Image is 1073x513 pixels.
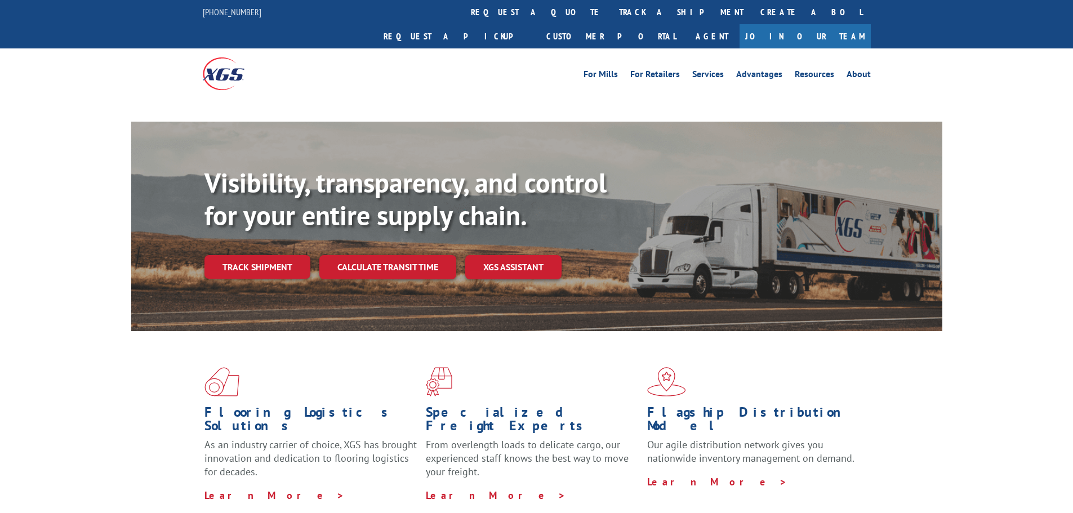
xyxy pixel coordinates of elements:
[684,24,740,48] a: Agent
[426,405,639,438] h1: Specialized Freight Experts
[426,489,566,502] a: Learn More >
[736,70,782,82] a: Advantages
[204,255,310,279] a: Track shipment
[740,24,871,48] a: Join Our Team
[375,24,538,48] a: Request a pickup
[203,6,261,17] a: [PHONE_NUMBER]
[647,438,854,465] span: Our agile distribution network gives you nationwide inventory management on demand.
[584,70,618,82] a: For Mills
[630,70,680,82] a: For Retailers
[647,367,686,396] img: xgs-icon-flagship-distribution-model-red
[692,70,724,82] a: Services
[538,24,684,48] a: Customer Portal
[204,165,607,233] b: Visibility, transparency, and control for your entire supply chain.
[204,438,417,478] span: As an industry carrier of choice, XGS has brought innovation and dedication to flooring logistics...
[426,367,452,396] img: xgs-icon-focused-on-flooring-red
[465,255,562,279] a: XGS ASSISTANT
[204,405,417,438] h1: Flooring Logistics Solutions
[426,438,639,488] p: From overlength loads to delicate cargo, our experienced staff knows the best way to move your fr...
[204,367,239,396] img: xgs-icon-total-supply-chain-intelligence-red
[204,489,345,502] a: Learn More >
[795,70,834,82] a: Resources
[647,475,787,488] a: Learn More >
[647,405,860,438] h1: Flagship Distribution Model
[847,70,871,82] a: About
[319,255,456,279] a: Calculate transit time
